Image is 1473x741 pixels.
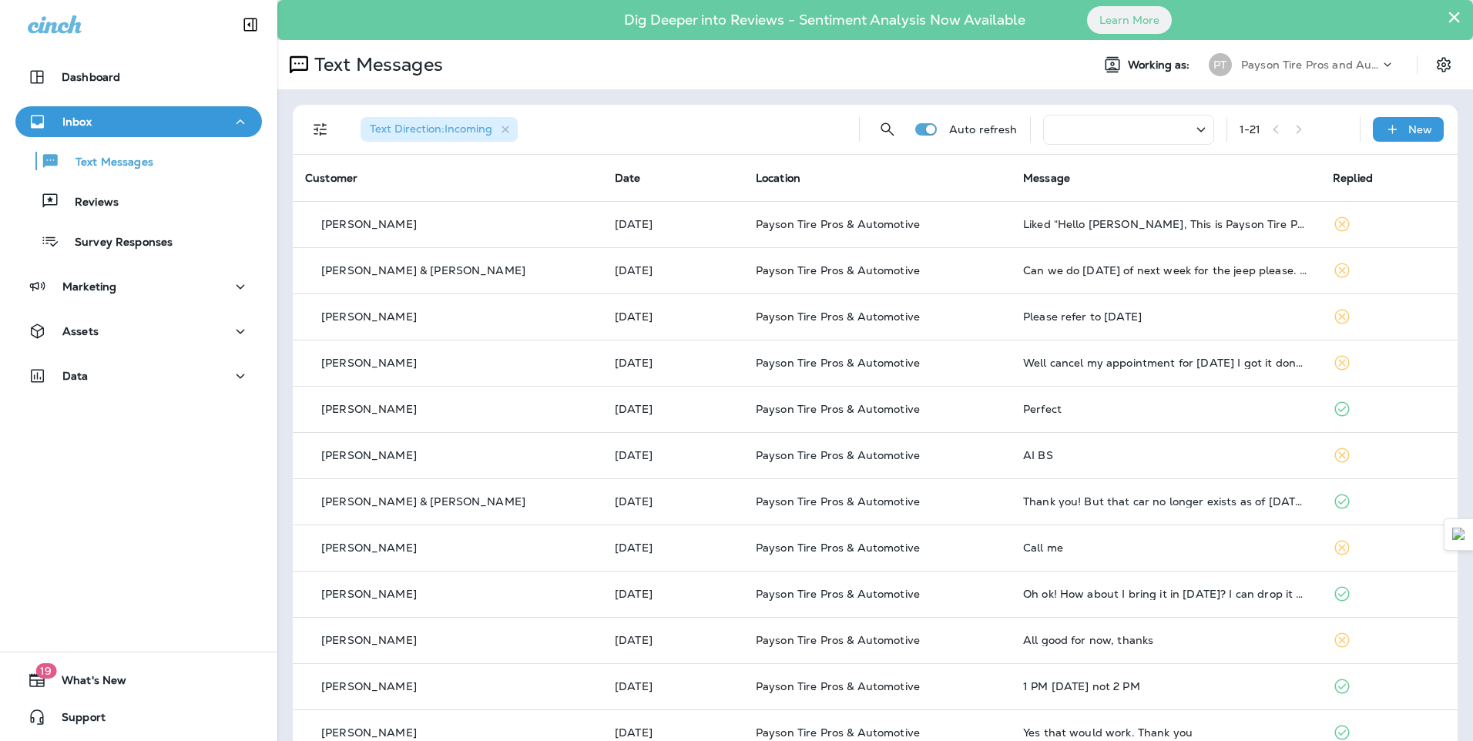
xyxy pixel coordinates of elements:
[756,726,920,739] span: Payson Tire Pros & Automotive
[15,360,262,391] button: Data
[1452,528,1466,541] img: Detect Auto
[1023,541,1308,554] div: Call me
[1447,5,1461,29] button: Close
[615,310,731,323] p: Sep 27, 2025 07:20 PM
[1333,171,1373,185] span: Replied
[321,680,417,692] p: [PERSON_NAME]
[1408,123,1432,136] p: New
[615,634,731,646] p: Sep 25, 2025 08:31 AM
[1023,357,1308,369] div: Well cancel my appointment for Wednesday I got it done did not have to wait 1+1 \2 hrs to get it ...
[1241,59,1380,71] p: Payson Tire Pros and Automotive
[321,218,417,230] p: [PERSON_NAME]
[1023,171,1070,185] span: Message
[615,449,731,461] p: Sep 26, 2025 02:33 PM
[15,62,262,92] button: Dashboard
[46,674,126,692] span: What's New
[1023,264,1308,277] div: Can we do Tuesday of next week for the jeep please. We still have only one vehicle as our daughte...
[308,53,443,76] p: Text Messages
[1023,495,1308,508] div: Thank you! But that car no longer exists as of July 4.
[1023,403,1308,415] div: Perfect
[62,370,89,382] p: Data
[1023,449,1308,461] div: AI BS
[1087,6,1172,34] button: Learn More
[756,679,920,693] span: Payson Tire Pros & Automotive
[321,357,417,369] p: [PERSON_NAME]
[59,236,173,250] p: Survey Responses
[756,402,920,416] span: Payson Tire Pros & Automotive
[62,116,92,128] p: Inbox
[756,541,920,555] span: Payson Tire Pros & Automotive
[615,403,731,415] p: Sep 26, 2025 04:06 PM
[370,122,492,136] span: Text Direction : Incoming
[1240,123,1261,136] div: 1 - 21
[15,145,262,177] button: Text Messages
[756,217,920,231] span: Payson Tire Pros & Automotive
[321,264,525,277] p: [PERSON_NAME] & [PERSON_NAME]
[321,449,417,461] p: [PERSON_NAME]
[615,541,731,554] p: Sep 26, 2025 08:43 AM
[615,218,731,230] p: Sep 29, 2025 08:44 AM
[321,726,417,739] p: [PERSON_NAME]
[1023,310,1308,323] div: Please refer to June 6
[1023,726,1308,739] div: Yes that would work. Thank you
[62,71,120,83] p: Dashboard
[321,634,417,646] p: [PERSON_NAME]
[305,171,357,185] span: Customer
[756,356,920,370] span: Payson Tire Pros & Automotive
[321,541,417,554] p: [PERSON_NAME]
[60,156,153,170] p: Text Messages
[15,316,262,347] button: Assets
[756,310,920,324] span: Payson Tire Pros & Automotive
[62,325,99,337] p: Assets
[756,633,920,647] span: Payson Tire Pros & Automotive
[1023,588,1308,600] div: Oh ok! How about I bring it in next Wednesday? I can drop it off around 10 and you can have it fo...
[615,495,731,508] p: Sep 26, 2025 11:33 AM
[615,171,641,185] span: Date
[615,726,731,739] p: Sep 24, 2025 11:34 AM
[62,280,116,293] p: Marketing
[46,711,106,729] span: Support
[615,264,731,277] p: Sep 28, 2025 12:56 PM
[15,225,262,257] button: Survey Responses
[229,9,272,40] button: Collapse Sidebar
[1209,53,1232,76] div: PT
[872,114,903,145] button: Search Messages
[15,185,262,217] button: Reviews
[949,123,1018,136] p: Auto refresh
[1023,218,1308,230] div: Liked “Hello Elisse, This is Payson Tire Pros and Automotive with a friendly reminder for your sc...
[321,588,417,600] p: [PERSON_NAME]
[1023,680,1308,692] div: 1 PM on Thursday not 2 PM
[756,171,800,185] span: Location
[15,702,262,733] button: Support
[579,18,1070,22] p: Dig Deeper into Reviews - Sentiment Analysis Now Available
[756,263,920,277] span: Payson Tire Pros & Automotive
[305,114,336,145] button: Filters
[35,663,56,679] span: 19
[756,587,920,601] span: Payson Tire Pros & Automotive
[321,495,525,508] p: [PERSON_NAME] & [PERSON_NAME]
[615,357,731,369] p: Sep 26, 2025 06:20 PM
[15,106,262,137] button: Inbox
[15,271,262,302] button: Marketing
[321,403,417,415] p: [PERSON_NAME]
[361,117,518,142] div: Text Direction:Incoming
[59,196,119,210] p: Reviews
[615,680,731,692] p: Sep 24, 2025 02:01 PM
[756,495,920,508] span: Payson Tire Pros & Automotive
[1023,634,1308,646] div: All good for now, thanks
[321,310,417,323] p: [PERSON_NAME]
[1430,51,1458,79] button: Settings
[1128,59,1193,72] span: Working as:
[756,448,920,462] span: Payson Tire Pros & Automotive
[615,588,731,600] p: Sep 25, 2025 05:22 PM
[15,665,262,696] button: 19What's New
